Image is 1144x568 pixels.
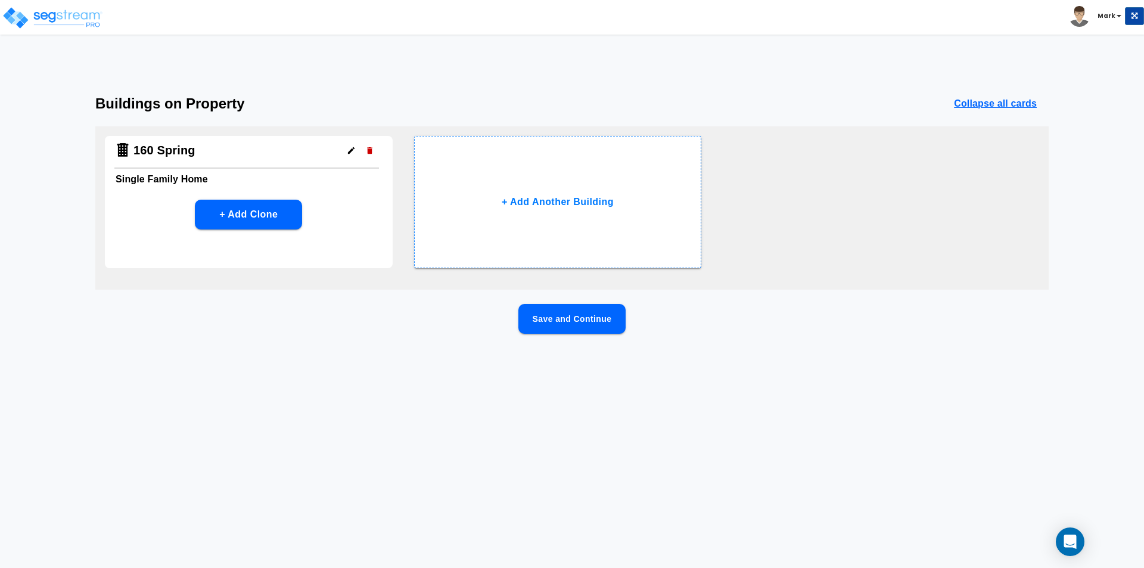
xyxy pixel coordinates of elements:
img: logo_pro_r.png [2,6,103,30]
h4: 160 Spring [133,143,195,158]
img: avatar.png [1069,6,1090,27]
button: + Add Another Building [414,136,702,268]
b: Mark [1098,11,1115,20]
h3: Buildings on Property [95,95,245,112]
h6: Single Family Home [116,171,382,188]
button: + Add Clone [195,200,302,229]
button: Save and Continue [518,304,626,334]
p: Collapse all cards [954,97,1037,111]
img: Building Icon [114,142,131,159]
div: Open Intercom Messenger [1056,527,1084,556]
